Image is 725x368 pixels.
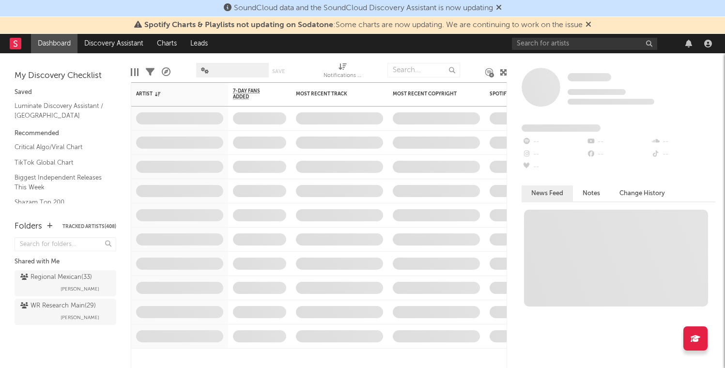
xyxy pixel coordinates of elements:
[387,63,460,77] input: Search...
[512,38,657,50] input: Search for artists
[15,87,116,98] div: Saved
[568,73,611,81] span: Some Artist
[586,136,650,148] div: --
[62,224,116,229] button: Tracked Artists(408)
[568,99,654,105] span: 0 fans last week
[272,69,285,74] button: Save
[586,21,591,29] span: Dismiss
[233,88,272,100] span: 7-Day Fans Added
[522,148,586,161] div: --
[144,21,583,29] span: : Some charts are now updating. We are continuing to work on the issue
[15,157,107,168] a: TikTok Global Chart
[651,148,715,161] div: --
[234,4,493,12] span: SoundCloud data and the SoundCloud Discovery Assistant is now updating
[31,34,77,53] a: Dashboard
[15,128,116,139] div: Recommended
[146,58,154,86] div: Filters
[15,172,107,192] a: Biggest Independent Releases This Week
[522,136,586,148] div: --
[651,136,715,148] div: --
[15,197,107,208] a: Shazam Top 200
[184,34,215,53] a: Leads
[15,70,116,82] div: My Discovery Checklist
[496,4,502,12] span: Dismiss
[15,299,116,325] a: WR Research Main(29)[PERSON_NAME]
[568,73,611,82] a: Some Artist
[150,34,184,53] a: Charts
[131,58,139,86] div: Edit Columns
[15,237,116,251] input: Search for folders...
[610,185,675,201] button: Change History
[522,161,586,173] div: --
[15,256,116,268] div: Shared with Me
[162,58,170,86] div: A&R Pipeline
[324,70,362,82] div: Notifications (Artist)
[61,283,99,295] span: [PERSON_NAME]
[490,91,562,97] div: Spotify Monthly Listeners
[144,21,333,29] span: Spotify Charts & Playlists not updating on Sodatone
[573,185,610,201] button: Notes
[15,142,107,153] a: Critical Algo/Viral Chart
[568,89,626,95] span: Tracking Since: [DATE]
[522,185,573,201] button: News Feed
[61,312,99,323] span: [PERSON_NAME]
[296,91,369,97] div: Most Recent Track
[20,272,92,283] div: Regional Mexican ( 33 )
[15,221,42,232] div: Folders
[522,124,601,132] span: Fans Added by Platform
[15,101,107,121] a: Luminate Discovery Assistant / [GEOGRAPHIC_DATA]
[324,58,362,86] div: Notifications (Artist)
[77,34,150,53] a: Discovery Assistant
[393,91,465,97] div: Most Recent Copyright
[136,91,209,97] div: Artist
[15,270,116,296] a: Regional Mexican(33)[PERSON_NAME]
[20,300,96,312] div: WR Research Main ( 29 )
[586,148,650,161] div: --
